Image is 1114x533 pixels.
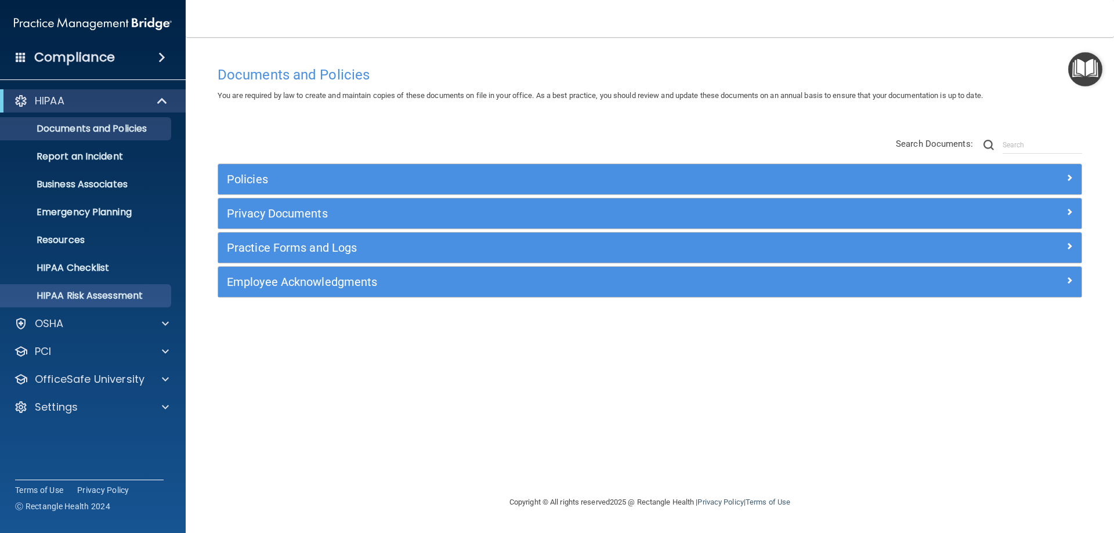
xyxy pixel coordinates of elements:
[746,498,790,506] a: Terms of Use
[1068,52,1102,86] button: Open Resource Center
[15,484,63,496] a: Terms of Use
[227,275,857,288] h5: Employee Acknowledgments
[218,91,983,100] span: You are required by law to create and maintain copies of these documents on file in your office. ...
[34,49,115,66] h4: Compliance
[438,484,862,521] div: Copyright © All rights reserved 2025 @ Rectangle Health | |
[913,451,1100,497] iframe: Drift Widget Chat Controller
[35,372,144,386] p: OfficeSafe University
[35,317,64,331] p: OSHA
[227,238,1073,257] a: Practice Forms and Logs
[14,317,169,331] a: OSHA
[14,12,172,35] img: PMB logo
[227,173,857,186] h5: Policies
[227,204,1073,223] a: Privacy Documents
[218,67,1082,82] h4: Documents and Policies
[983,140,994,150] img: ic-search.3b580494.png
[697,498,743,506] a: Privacy Policy
[14,345,169,358] a: PCI
[35,345,51,358] p: PCI
[227,170,1073,188] a: Policies
[15,501,110,512] span: Ⓒ Rectangle Health 2024
[14,400,169,414] a: Settings
[8,206,166,218] p: Emergency Planning
[8,151,166,162] p: Report an Incident
[14,94,168,108] a: HIPAA
[8,290,166,302] p: HIPAA Risk Assessment
[227,241,857,254] h5: Practice Forms and Logs
[8,234,166,246] p: Resources
[77,484,129,496] a: Privacy Policy
[227,207,857,220] h5: Privacy Documents
[8,262,166,274] p: HIPAA Checklist
[896,139,973,149] span: Search Documents:
[1003,136,1082,154] input: Search
[8,179,166,190] p: Business Associates
[227,273,1073,291] a: Employee Acknowledgments
[8,123,166,135] p: Documents and Policies
[35,400,78,414] p: Settings
[14,372,169,386] a: OfficeSafe University
[35,94,64,108] p: HIPAA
